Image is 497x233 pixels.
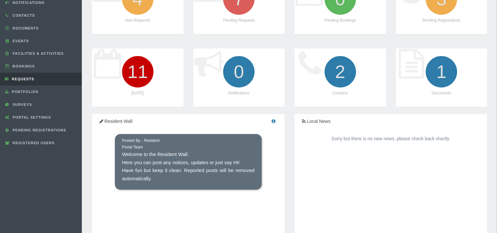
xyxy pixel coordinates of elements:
[119,53,156,90] i: 11
[11,141,55,145] span: Registered Users
[11,51,64,55] span: Facilities & Activities
[301,119,481,124] h5: Local News
[11,103,32,107] span: Surveys
[11,115,51,119] span: Portal Settings
[11,1,45,5] span: Notifications
[98,17,177,24] p: New Requests
[301,17,380,24] p: Pending Bookings
[11,13,35,17] span: Contacts
[306,135,476,143] div: Sorry but there is no new news, please check back shortly.
[402,90,481,96] p: Documents
[10,90,39,94] span: Portfolios
[200,90,278,96] p: Notifications
[396,49,488,107] a: 1 Documents
[122,150,255,183] p: Welcome to the Resident Wall. Here you can post any notices, updates or just say HI! Have fun but...
[221,53,257,90] i: 0
[11,64,35,68] span: Bookings
[10,77,34,81] span: Requests
[98,90,177,96] p: [DATE]
[294,49,386,107] a: 2 Contacts
[11,26,39,30] span: Documents
[122,138,160,150] div: Posted By - Resident Portal Team
[402,17,481,24] p: Pending Registrations
[11,128,66,132] span: Pending Registrations
[322,53,359,90] i: 2
[301,90,380,96] p: Contacts
[11,39,29,43] span: Events
[423,53,460,90] i: 1
[200,17,278,24] p: Pending Requests
[193,49,285,107] a: 0 Notifications
[98,119,278,124] h5: Resident Wall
